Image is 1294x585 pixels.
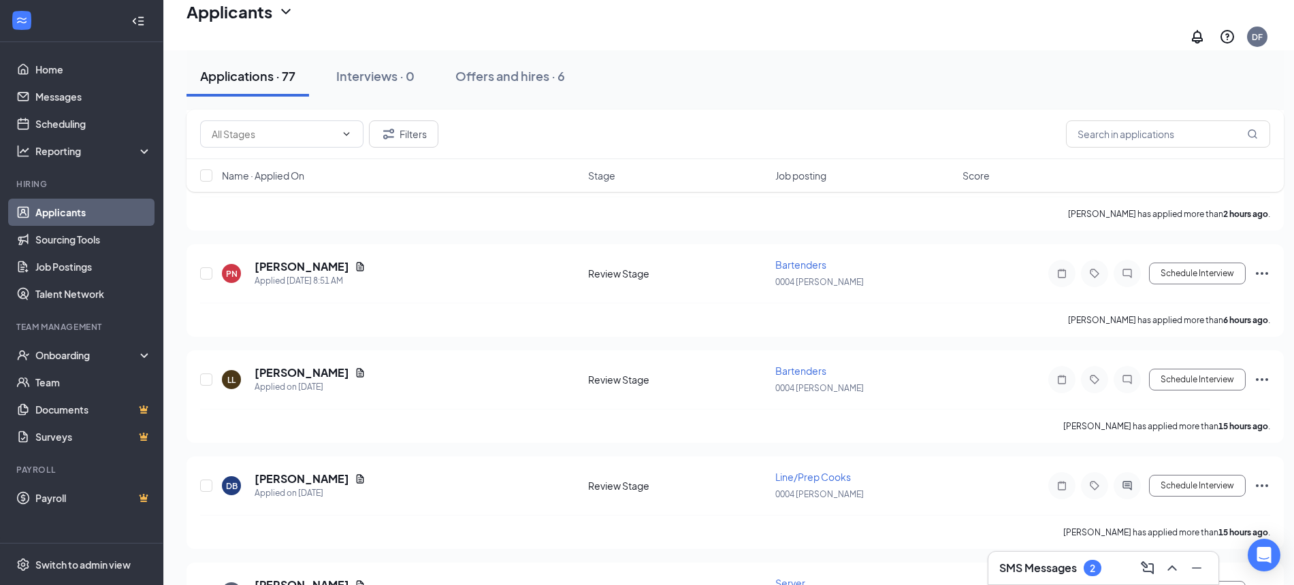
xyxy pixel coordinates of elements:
[35,110,152,137] a: Scheduling
[35,199,152,226] a: Applicants
[35,56,152,83] a: Home
[1164,560,1180,576] svg: ChevronUp
[200,67,295,84] div: Applications · 77
[1063,526,1270,538] p: [PERSON_NAME] has applied more than .
[35,144,152,158] div: Reporting
[775,169,826,182] span: Job posting
[1189,29,1206,45] svg: Notifications
[1086,480,1103,491] svg: Tag
[1063,420,1270,432] p: [PERSON_NAME] has applied more than .
[16,178,149,190] div: Hiring
[15,14,29,27] svg: WorkstreamLogo
[1186,557,1208,579] button: Minimize
[588,267,767,280] div: Review Stage
[588,373,767,386] div: Review Stage
[1254,265,1270,282] svg: Ellipses
[341,129,352,139] svg: ChevronDown
[226,480,238,492] div: DB
[775,489,864,499] span: 0004 [PERSON_NAME]
[1188,560,1205,576] svg: Minimize
[588,169,615,182] span: Stage
[131,14,145,28] svg: Collapse
[1161,557,1183,579] button: ChevronUp
[1247,129,1258,139] svg: MagnifyingGlass
[222,169,304,182] span: Name · Applied On
[1068,208,1270,220] p: [PERSON_NAME] has applied more than .
[35,396,152,423] a: DocumentsCrown
[16,348,30,362] svg: UserCheck
[1119,480,1135,491] svg: ActiveChat
[1119,374,1135,385] svg: ChatInactive
[212,127,336,141] input: All Stages
[35,558,131,571] div: Switch to admin view
[775,471,851,483] span: Line/Prep Cooks
[999,561,1077,575] h3: SMS Messages
[1149,369,1246,390] button: Schedule Interview
[35,253,152,280] a: Job Postings
[255,380,366,394] div: Applied on [DATE]
[1137,557,1159,579] button: ComposeMessage
[355,473,366,484] svg: Document
[35,369,152,396] a: Team
[1139,560,1156,576] svg: ComposeMessage
[775,277,864,287] span: 0004 [PERSON_NAME]
[1218,421,1268,431] b: 15 hours ago
[355,261,366,272] svg: Document
[1068,314,1270,326] p: [PERSON_NAME] has applied more than .
[1218,527,1268,537] b: 15 hours ago
[227,374,236,386] div: LL
[1054,268,1070,279] svg: Note
[35,348,140,362] div: Onboarding
[255,259,349,274] h5: [PERSON_NAME]
[255,274,366,288] div: Applied [DATE] 8:51 AM
[35,484,152,512] a: PayrollCrown
[1149,263,1246,284] button: Schedule Interview
[35,226,152,253] a: Sourcing Tools
[355,367,366,378] svg: Document
[1066,120,1270,148] input: Search in applications
[1223,209,1268,219] b: 2 hours ago
[963,169,990,182] span: Score
[1254,371,1270,388] svg: Ellipses
[1054,374,1070,385] svg: Note
[775,258,826,271] span: Bartenders
[588,479,767,492] div: Review Stage
[1219,29,1235,45] svg: QuestionInfo
[1119,268,1135,279] svg: ChatInactive
[369,120,438,148] button: Filter Filters
[255,365,349,380] h5: [PERSON_NAME]
[16,464,149,475] div: Payroll
[1248,539,1280,571] div: Open Intercom Messenger
[35,280,152,307] a: Talent Network
[16,144,30,158] svg: Analysis
[1149,475,1246,497] button: Schedule Interview
[226,268,238,280] div: PN
[255,486,366,500] div: Applied on [DATE]
[455,67,565,84] div: Offers and hires · 6
[336,67,415,84] div: Interviews · 0
[255,471,349,486] h5: [PERSON_NAME]
[1086,374,1103,385] svg: Tag
[35,423,152,450] a: SurveysCrown
[1054,480,1070,491] svg: Note
[1090,563,1095,574] div: 2
[381,126,397,142] svg: Filter
[1223,315,1268,325] b: 6 hours ago
[35,83,152,110] a: Messages
[775,365,826,377] span: Bartenders
[775,383,864,393] span: 0004 [PERSON_NAME]
[1254,478,1270,494] svg: Ellipses
[16,321,149,333] div: Team Management
[1252,31,1263,43] div: DF
[278,3,294,20] svg: ChevronDown
[16,558,30,571] svg: Settings
[1086,268,1103,279] svg: Tag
